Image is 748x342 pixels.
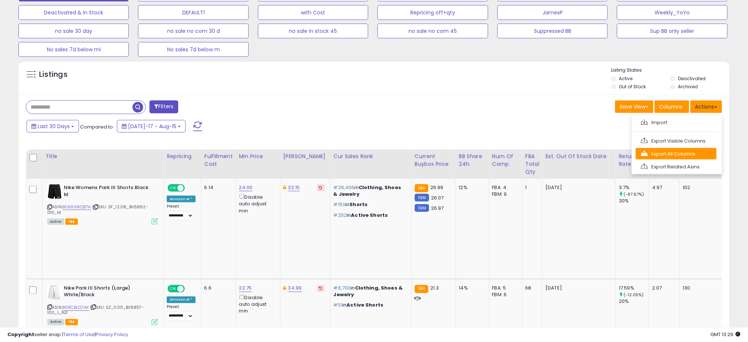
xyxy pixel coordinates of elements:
span: Active Shorts [347,302,383,309]
strong: Copyright [7,331,34,338]
div: 4.97 [652,184,674,191]
span: 26.07 [431,194,444,201]
span: ON [168,185,177,191]
small: FBM [415,194,429,202]
div: 30% [619,198,649,204]
div: [PERSON_NAME] [283,153,327,160]
div: 6.14 [204,184,230,191]
div: 68 [525,285,537,292]
button: no sale in stock 45 [258,24,368,38]
button: with Cost [258,5,368,20]
div: Min Price [239,153,277,160]
div: Fulfillment Cost [204,153,233,168]
div: Repricing [167,153,198,160]
div: Num of Comp. [492,153,519,168]
div: ASIN: [47,184,158,224]
a: 22.75 [239,285,252,292]
a: B088XWQ8TH [62,204,91,210]
button: No sales 7d below m [138,42,248,57]
span: #29,406 [334,184,355,191]
a: B08CBLQ7JM [62,305,89,311]
div: Title [45,153,161,160]
div: Amazon AI * [167,297,196,303]
div: Disable auto adjust min [239,294,275,315]
div: FBA Total Qty [525,153,540,176]
img: 31bMBANC51L._SL40_.jpg [47,285,62,300]
label: Active [619,75,633,82]
div: ASIN: [47,285,158,325]
span: Clothing, Shoes & Jewelry [334,184,401,198]
span: All listings currently available for purchase on Amazon [47,319,64,325]
span: Clothing, Shoes & Jewelry [334,285,403,298]
img: 41e8HSgRX1L._SL40_.jpg [47,184,62,199]
div: Preset: [167,204,196,220]
button: Weekly_YoYo [617,5,727,20]
p: in [334,201,406,208]
span: OFF [184,285,196,292]
a: 34.99 [288,285,302,292]
div: Preset: [167,305,196,321]
label: Archived [678,83,698,90]
a: Terms of Use [63,331,94,338]
p: in [334,212,406,219]
button: Last 30 Days [27,120,79,133]
div: 130 [683,285,723,292]
span: #150 [334,201,346,208]
span: | SKU: SF_12.08_BV6862-010_M [47,204,148,215]
div: BB Share 24h. [459,153,486,168]
button: Suppressed BB [497,24,608,38]
div: Current Buybox Price [415,153,453,168]
a: 32.15 [288,184,300,191]
button: Actions [690,100,722,113]
small: FBA [415,184,428,192]
small: (-87.67%) [624,191,644,197]
span: FBA [65,319,78,325]
div: 20% [619,298,649,305]
button: Deactivated & In Stock [18,5,129,20]
div: FBA: 4 [492,184,517,191]
p: in [334,285,406,298]
button: Filters [149,100,178,113]
span: #51 [334,302,342,309]
a: Export All Columns [636,148,717,160]
div: Cur Sales Rank [334,153,409,160]
label: Out of Stock [619,83,646,90]
a: 24.00 [239,184,253,191]
span: 26.99 [430,184,444,191]
div: 1 [525,184,537,191]
b: Nike Womens Park III Shorts Black M [64,184,154,200]
small: FBM [415,204,429,212]
span: 26.97 [431,205,444,212]
h5: Listings [39,69,68,80]
span: Columns [659,103,683,110]
button: Sup BB only seller [617,24,727,38]
p: in [334,184,406,198]
div: Est. Out Of Stock Date [545,153,613,160]
a: Export Visible Columns [636,135,717,147]
a: Import [636,117,717,128]
div: FBM: 6 [492,292,517,298]
div: Disable auto adjust min [239,193,275,214]
div: FBA: 5 [492,285,517,292]
button: No sales 7d below mi [18,42,129,57]
div: 3.7% [619,184,649,191]
span: #6,700 [334,285,351,292]
div: 6.6 [204,285,230,292]
p: [DATE] [545,184,610,191]
button: no sale no com 30 d [138,24,248,38]
a: Privacy Policy [96,331,128,338]
span: Compared to: [80,123,114,130]
span: | SKU: SZ_11.00_BV6857-100_L_NJ1 [47,305,144,316]
span: 21.3 [430,285,439,292]
div: 17.59% [619,285,649,292]
p: Listing States: [611,67,730,74]
span: 2025-09-15 13:29 GMT [711,331,741,338]
div: 2.07 [652,285,674,292]
span: All listings currently available for purchase on Amazon [47,219,64,225]
div: seller snap | | [7,331,128,338]
div: 12% [459,184,483,191]
button: Repricing off+qty [378,5,488,20]
span: FBA [65,219,78,225]
div: 102 [683,184,723,191]
span: OFF [184,185,196,191]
